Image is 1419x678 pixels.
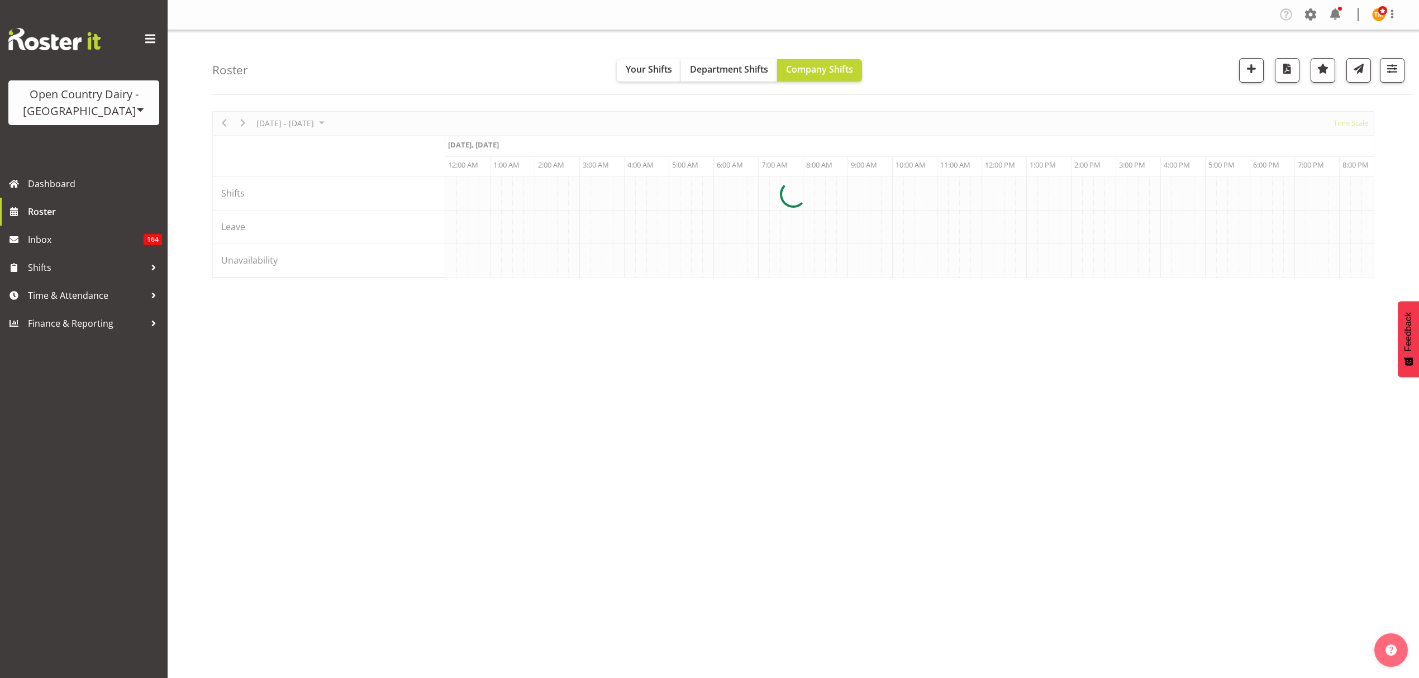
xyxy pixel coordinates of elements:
[1239,58,1264,83] button: Add a new shift
[777,59,862,82] button: Company Shifts
[617,59,681,82] button: Your Shifts
[1311,58,1335,83] button: Highlight an important date within the roster.
[1275,58,1299,83] button: Download a PDF of the roster according to the set date range.
[144,234,162,245] span: 164
[1372,8,1385,21] img: tim-magness10922.jpg
[212,64,248,77] h4: Roster
[786,63,853,75] span: Company Shifts
[28,287,145,304] span: Time & Attendance
[681,59,777,82] button: Department Shifts
[1385,644,1397,656] img: help-xxl-2.png
[28,231,144,248] span: Inbox
[8,28,101,50] img: Rosterit website logo
[1398,301,1419,377] button: Feedback - Show survey
[626,63,672,75] span: Your Shifts
[1346,58,1371,83] button: Send a list of all shifts for the selected filtered period to all rostered employees.
[690,63,768,75] span: Department Shifts
[28,175,162,192] span: Dashboard
[28,259,145,276] span: Shifts
[1403,312,1413,351] span: Feedback
[28,203,162,220] span: Roster
[28,315,145,332] span: Finance & Reporting
[20,86,148,120] div: Open Country Dairy - [GEOGRAPHIC_DATA]
[1380,58,1404,83] button: Filter Shifts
